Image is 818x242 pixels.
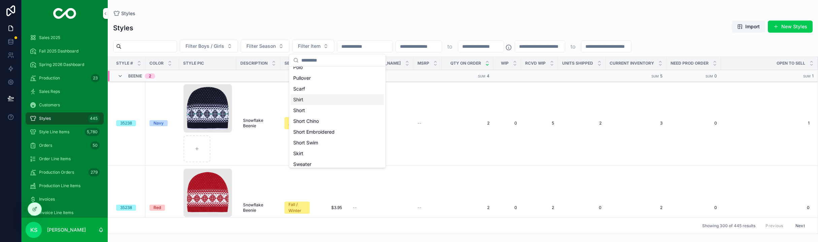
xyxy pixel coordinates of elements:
a: Fall / Winter [284,202,310,214]
span: Import [745,23,760,30]
div: Short Swim [291,137,384,148]
span: Style # [116,61,133,66]
span: 0 [671,120,717,126]
span: Fall 2025 Dashboard [39,48,78,54]
div: Short Embroidered [291,127,384,137]
span: 1 [812,73,814,78]
span: Current Inventory [610,61,654,66]
span: KS [30,226,37,234]
div: Pullover [291,73,384,83]
a: Sales Reps [26,85,104,98]
a: 0 [498,120,517,126]
a: 35238 [116,120,141,126]
a: -- [417,120,438,126]
a: 2 [610,205,662,210]
div: scrollable content [22,27,108,218]
span: Order Line Items [39,156,71,162]
a: Navy [149,120,175,126]
span: Color [149,61,164,66]
span: Need Prod Order [671,61,709,66]
div: Red [154,205,161,211]
span: Snowflake Beenie [243,118,274,129]
span: Rcvd WIP [525,61,546,66]
button: Next [791,220,810,231]
div: Polo [291,62,384,73]
small: Sum [651,74,659,78]
div: 2 [149,73,151,79]
span: WIP [501,61,509,66]
a: Invoices [26,193,104,205]
p: to [571,42,576,50]
div: Skirt [291,148,384,159]
a: Sales 2025 [26,32,104,44]
span: Filter Boys / Girls [185,43,224,49]
a: Spring 2026 Dashboard [26,59,104,71]
a: 35238 [116,205,141,211]
span: -- [417,120,421,126]
a: Invoice Line Items [26,207,104,219]
span: Styles [39,116,51,121]
span: 0 [714,73,717,78]
span: Invoices [39,197,55,202]
span: Units Shipped [562,61,593,66]
span: Production Orders [39,170,74,175]
button: Select Button [292,40,334,53]
span: Season [284,61,301,66]
span: Snowflake Beenie [243,202,274,213]
a: 5 [525,120,554,126]
span: MSRP [417,61,429,66]
span: Open to Sell [777,61,805,66]
button: Select Button [180,40,238,53]
span: 4 [487,73,489,78]
a: -- [417,205,438,210]
div: Short [291,105,384,116]
div: 279 [89,168,100,176]
a: Customers [26,99,104,111]
span: $3.95 [320,205,342,210]
span: Styles [121,10,135,17]
a: 3 [610,120,662,126]
small: Sum [478,74,485,78]
span: -- [353,205,357,210]
div: 23 [91,74,100,82]
div: Short Chino [291,116,384,127]
div: Sweater [291,159,384,170]
div: 35238 [120,120,132,126]
a: 0 [721,205,810,210]
div: Fall / Winter [288,202,306,214]
img: App logo [53,8,76,19]
a: Snowflake Beenie [240,200,276,216]
p: to [447,42,452,50]
a: Red [149,205,175,211]
a: 2 [446,120,489,126]
span: Style Pic [183,61,204,66]
span: Orders [39,143,52,148]
button: Import [732,21,765,33]
small: Sum [706,74,713,78]
span: Style Line Items [39,129,69,135]
span: Beenie [128,73,142,79]
a: Production23 [26,72,104,84]
a: 2 [446,205,489,210]
div: Shirt [291,94,384,105]
a: $3.95 [318,202,345,213]
span: 2 [562,120,602,126]
div: Suggestions [289,67,385,168]
span: Qty on Order [450,61,481,66]
a: 0 [562,205,602,210]
span: Spring 2026 Dashboard [39,62,84,67]
span: Production [39,75,60,81]
span: Showing 300 of 445 results [702,223,755,229]
a: Order Line Items [26,153,104,165]
span: Description [240,61,268,66]
a: 2 [525,205,554,210]
a: Styles [113,10,135,17]
div: Scarf [291,83,384,94]
small: Sum [803,74,811,78]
